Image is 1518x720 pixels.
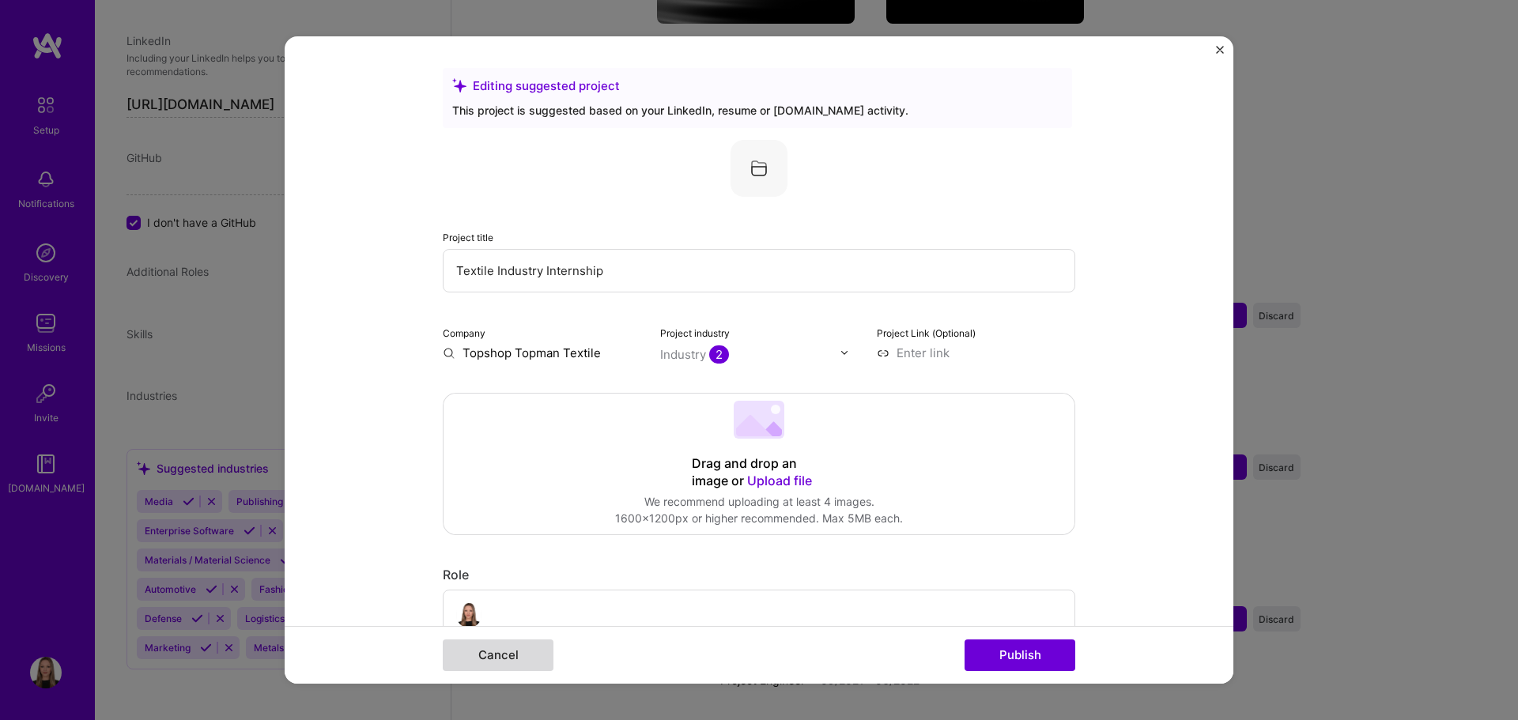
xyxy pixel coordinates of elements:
[615,510,903,526] div: 1600x1200px or higher recommended. Max 5MB each.
[692,455,826,490] div: Drag and drop an image or
[747,473,812,488] span: Upload file
[452,77,1063,94] div: Editing suggested project
[452,78,466,92] i: icon SuggestedTeams
[452,102,1063,119] div: This project is suggested based on your LinkedIn, resume or [DOMAIN_NAME] activity.
[660,327,730,339] label: Project industry
[877,327,976,339] label: Project Link (Optional)
[443,345,641,361] input: Enter name or website
[443,567,1075,583] div: Role
[615,493,903,510] div: We recommend uploading at least 4 images.
[443,327,485,339] label: Company
[840,348,849,357] img: drop icon
[709,345,729,364] span: 2
[877,345,1075,361] input: Enter link
[443,232,493,243] label: Project title
[443,639,553,671] button: Cancel
[443,249,1075,292] input: Enter the name of the project
[965,639,1075,671] button: Publish
[660,346,729,363] div: Industry
[443,393,1075,535] div: Drag and drop an image or Upload fileWe recommend uploading at least 4 images.1600x1200px or high...
[1216,46,1224,62] button: Close
[731,140,787,197] img: Company logo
